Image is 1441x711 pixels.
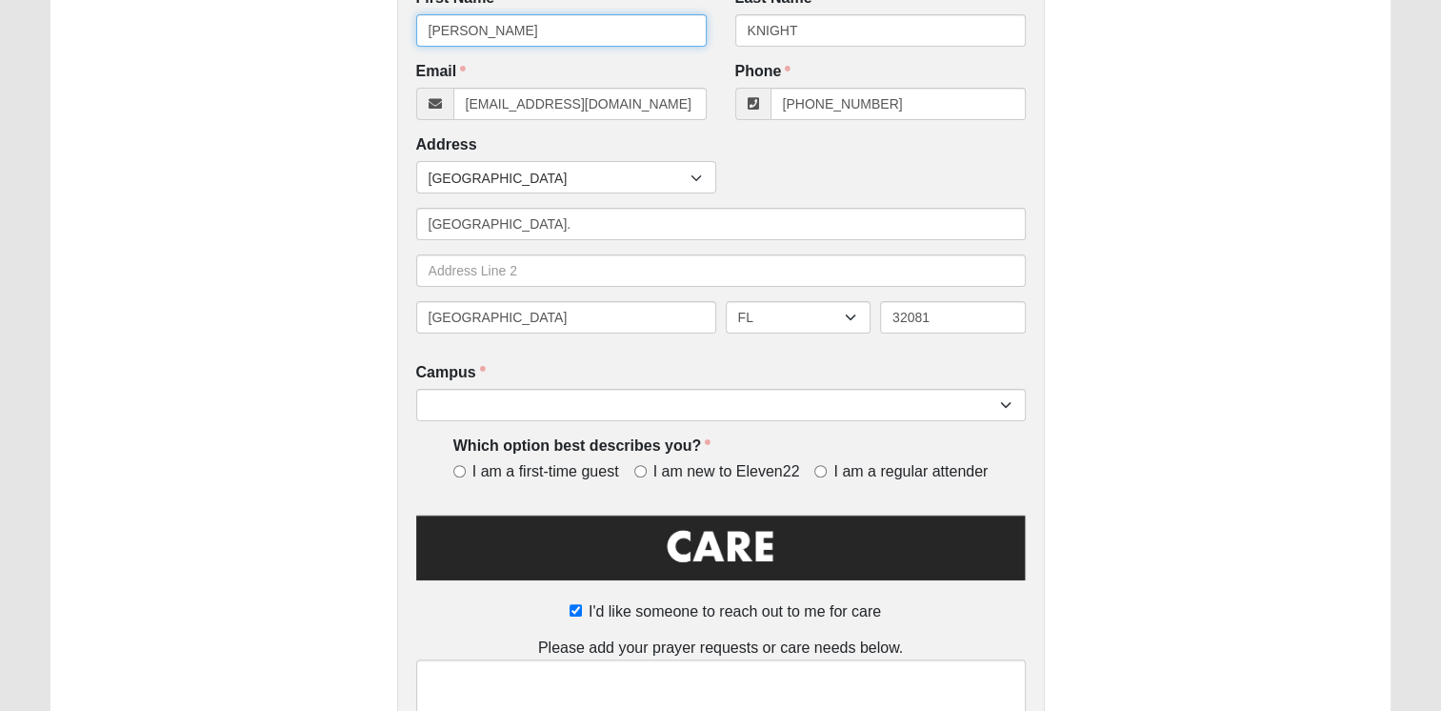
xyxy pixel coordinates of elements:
[735,61,791,83] label: Phone
[416,301,716,334] input: City
[570,604,582,617] input: I'd like someone to reach out to me for care
[416,208,1026,240] input: Address Line 1
[833,461,988,483] span: I am a regular attender
[653,461,800,483] span: I am new to Eleven22
[634,465,647,477] input: I am new to Eleven22
[589,603,881,620] span: I'd like someone to reach out to me for care
[453,465,466,477] input: I am a first-time guest
[814,465,827,477] input: I am a regular attender
[416,511,1026,597] img: Care.png
[429,162,690,194] span: [GEOGRAPHIC_DATA]
[416,254,1026,287] input: Address Line 2
[880,301,1026,334] input: Zip
[453,436,710,457] label: Which option best describes you?
[416,61,467,83] label: Email
[472,461,619,483] span: I am a first-time guest
[416,134,477,156] label: Address
[416,362,486,384] label: Campus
